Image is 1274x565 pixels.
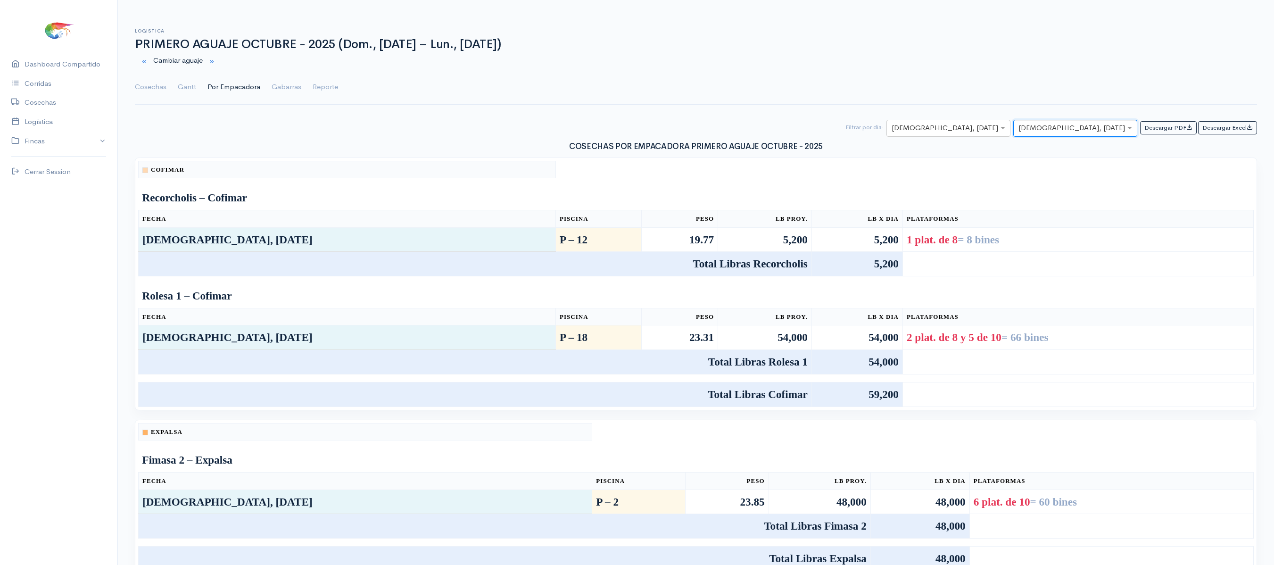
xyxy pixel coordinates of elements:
th: Plataformas [969,473,1253,490]
th: Piscina [592,473,686,490]
td: 5,200 [811,252,902,276]
th: Cofimar [139,161,556,178]
td: P – 2 [592,490,686,514]
td: Recorcholis – Cofimar [139,186,1254,210]
td: Fimasa 2 – Expalsa [139,448,1254,472]
a: Gabarras [272,70,301,104]
span: = 60 bines [1030,496,1077,508]
th: Peso [686,473,769,490]
td: [DEMOGRAPHIC_DATA], [DATE] [139,325,556,350]
th: Fecha [139,308,556,325]
th: Peso [642,308,718,325]
th: Peso [642,210,718,228]
span: = 66 bines [1001,331,1049,343]
th: Lb Proy. [718,210,812,228]
a: Gantt [178,70,196,104]
th: Lb Proy. [718,308,812,325]
td: 48,000 [870,514,969,539]
th: Fecha [139,210,556,228]
a: Reporte [313,70,338,104]
th: Piscina [555,210,641,228]
td: 54,000 [718,325,812,350]
span: = 8 bines [958,233,999,246]
td: P – 18 [555,325,641,350]
td: Rolesa 1 – Cofimar [139,284,1254,308]
div: Cambiar aguaje [129,51,1263,71]
td: Total Libras Fimasa 2 [139,514,871,539]
td: 23.85 [686,490,769,514]
td: 5,200 [718,227,812,252]
td: [DEMOGRAPHIC_DATA], [DATE] [139,490,592,514]
th: Lb Proy. [769,473,870,490]
button: Descargar Excel [1198,121,1257,135]
td: Total Libras Cofimar [139,382,812,407]
td: P – 12 [555,227,641,252]
div: Filtrar por dia: [845,120,884,132]
td: 5,200 [811,227,902,252]
td: 19.77 [642,227,718,252]
th: Plataformas [902,210,1253,228]
td: 48,000 [870,490,969,514]
th: Lb x Dia [870,473,969,490]
td: 23.31 [642,325,718,350]
td: Total Libras Rolesa 1 [139,350,812,374]
td: 48,000 [769,490,870,514]
td: 54,000 [811,350,902,374]
td: 59,200 [811,382,902,407]
th: Plataformas [902,308,1253,325]
th: Piscina [555,308,641,325]
th: Expalsa [139,423,592,440]
a: Por Empacadora [207,70,260,104]
h1: PRIMERO AGUAJE OCTUBRE - 2025 (Dom., [DATE] – Lun., [DATE]) [135,38,1257,51]
a: Cosechas [135,70,166,104]
td: [DEMOGRAPHIC_DATA], [DATE] [139,227,556,252]
h6: Logistica [135,28,1257,33]
div: 1 plat. de 8 [907,232,1249,248]
th: Lb x Dia [811,210,902,228]
div: 2 plat. de 8 y 5 de 10 [907,329,1249,346]
td: Total Libras Recorcholis [139,252,812,276]
button: Descargar PDF [1140,121,1197,135]
th: Fecha [139,473,592,490]
td: 54,000 [811,325,902,350]
div: 6 plat. de 10 [974,494,1249,510]
th: Lb x Dia [811,308,902,325]
h3: COSECHAS POR EMPACADORA PRIMERO AGUAJE OCTUBRE - 2025 [135,142,1257,151]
